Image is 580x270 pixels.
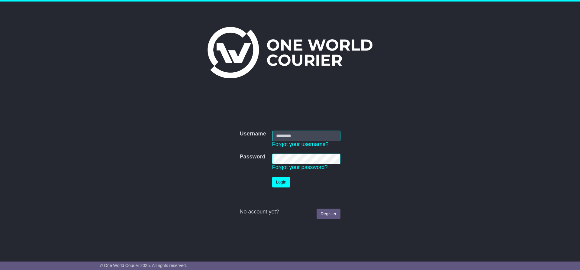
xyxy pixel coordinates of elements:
div: No account yet? [240,209,340,215]
span: © One World Courier 2025. All rights reserved. [100,263,187,268]
img: One World [208,27,372,78]
label: Username [240,131,266,137]
a: Register [317,209,340,219]
a: Forgot your password? [272,164,328,170]
a: Forgot your username? [272,141,329,147]
label: Password [240,154,265,160]
button: Login [272,177,290,187]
